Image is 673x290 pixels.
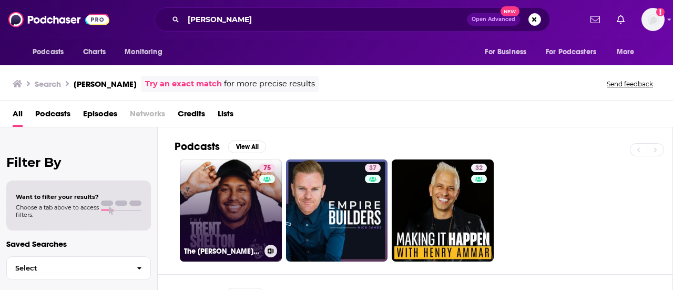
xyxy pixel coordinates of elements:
[16,193,99,201] span: Want to filter your results?
[609,42,648,62] button: open menu
[6,239,151,249] p: Saved Searches
[472,17,515,22] span: Open Advanced
[35,105,70,127] a: Podcasts
[125,45,162,59] span: Monitoring
[7,265,128,272] span: Select
[224,78,315,90] span: for more precise results
[130,105,165,127] span: Networks
[604,79,656,88] button: Send feedback
[228,141,266,153] button: View All
[83,105,117,127] a: Episodes
[6,155,151,170] h2: Filter By
[33,45,64,59] span: Podcasts
[178,105,205,127] a: Credits
[613,11,629,28] a: Show notifications dropdown
[369,163,376,174] span: 37
[83,45,106,59] span: Charts
[641,8,665,31] button: Show profile menu
[180,159,282,262] a: 75The [PERSON_NAME] Podcast
[117,42,176,62] button: open menu
[8,9,109,29] img: Podchaser - Follow, Share and Rate Podcasts
[641,8,665,31] span: Logged in as lilifeinberg
[263,163,271,174] span: 75
[656,8,665,16] svg: Add a profile image
[184,247,260,256] h3: The [PERSON_NAME] Podcast
[218,105,233,127] a: Lists
[617,45,635,59] span: More
[74,79,137,89] h3: [PERSON_NAME]
[16,204,99,218] span: Choose a tab above to access filters.
[183,11,467,28] input: Search podcasts, credits, & more...
[35,79,61,89] h3: Search
[485,45,526,59] span: For Business
[175,140,266,153] a: PodcastsView All
[586,11,604,28] a: Show notifications dropdown
[175,140,220,153] h2: Podcasts
[539,42,611,62] button: open menu
[477,42,539,62] button: open menu
[259,164,275,172] a: 75
[365,164,381,172] a: 37
[471,164,487,172] a: 32
[546,45,596,59] span: For Podcasters
[467,13,520,26] button: Open AdvancedNew
[501,6,519,16] span: New
[641,8,665,31] img: User Profile
[475,163,483,174] span: 32
[76,42,112,62] a: Charts
[13,105,23,127] a: All
[392,159,494,262] a: 32
[286,159,388,262] a: 37
[6,256,151,280] button: Select
[155,7,550,32] div: Search podcasts, credits, & more...
[145,78,222,90] a: Try an exact match
[25,42,77,62] button: open menu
